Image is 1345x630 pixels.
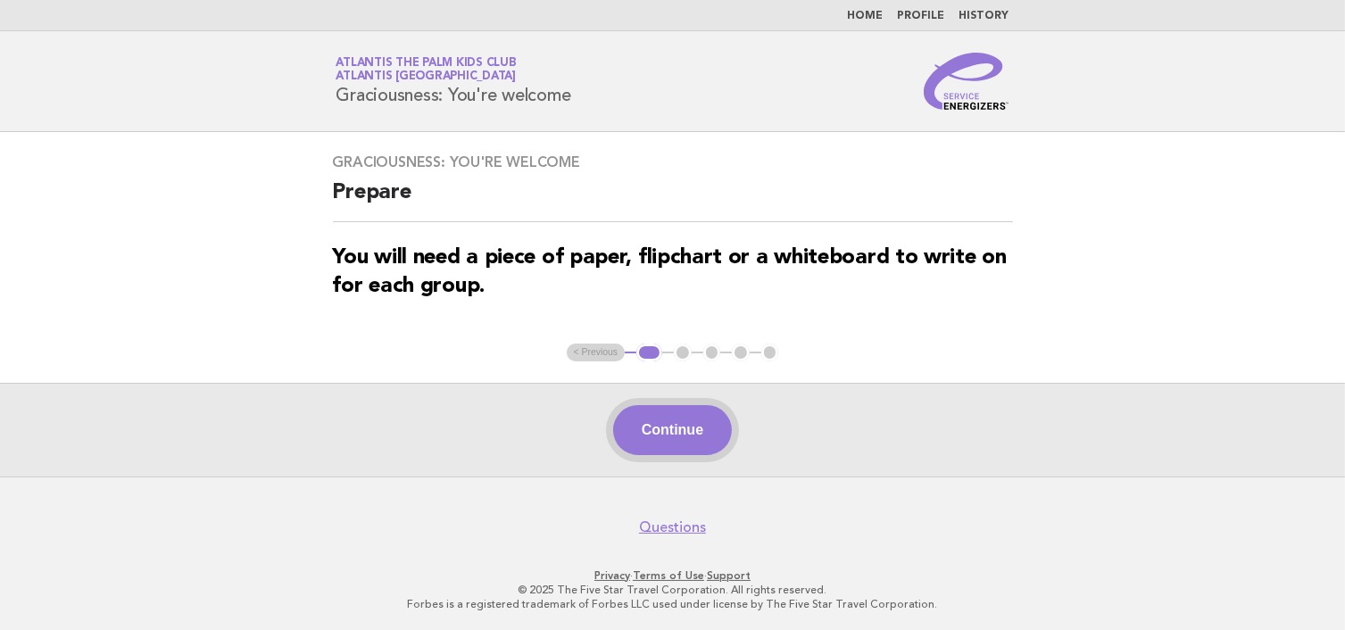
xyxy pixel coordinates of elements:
img: Service Energizers [924,53,1009,110]
a: Profile [898,11,945,21]
h1: Graciousness: You're welcome [336,58,571,104]
strong: You will need a piece of paper, flipchart or a whiteboard to write on for each group. [333,247,1007,297]
a: Support [707,569,751,582]
button: 1 [636,344,662,361]
p: Forbes is a registered trademark of Forbes LLC used under license by The Five Star Travel Corpora... [127,597,1219,611]
p: · · [127,568,1219,583]
h2: Prepare [333,178,1013,222]
button: Continue [613,405,732,455]
a: Terms of Use [633,569,704,582]
a: Privacy [594,569,630,582]
a: Atlantis The Palm Kids ClubAtlantis [GEOGRAPHIC_DATA] [336,57,517,82]
a: Home [848,11,884,21]
a: Questions [639,518,706,536]
a: History [959,11,1009,21]
span: Atlantis [GEOGRAPHIC_DATA] [336,71,517,83]
p: © 2025 The Five Star Travel Corporation. All rights reserved. [127,583,1219,597]
h3: Graciousness: You're welcome [333,153,1013,171]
